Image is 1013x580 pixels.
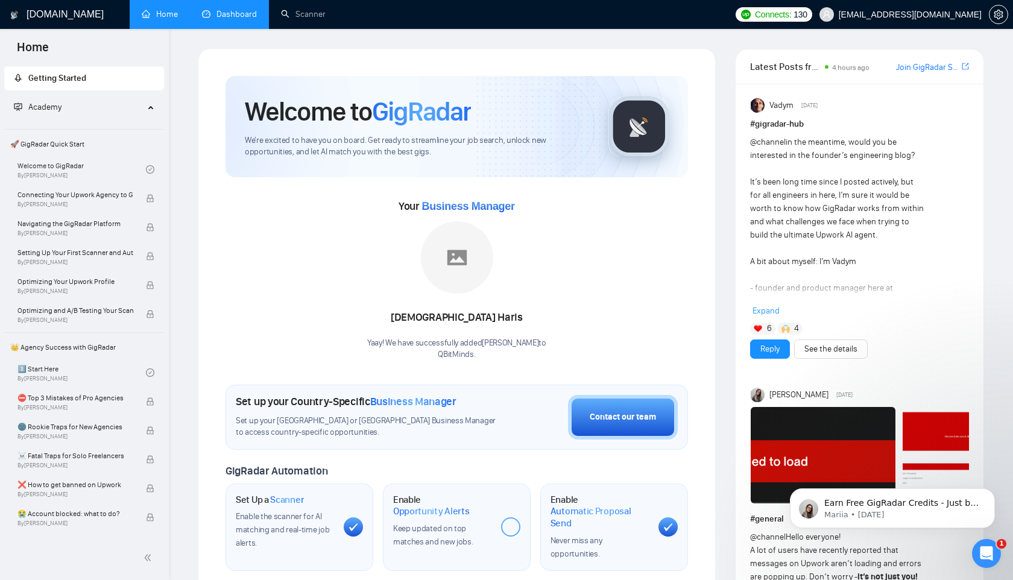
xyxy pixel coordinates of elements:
a: searchScanner [281,9,326,19]
span: Academy [28,102,62,112]
a: See the details [804,342,857,356]
div: [DEMOGRAPHIC_DATA] Haris [367,307,546,328]
span: Optimizing and A/B Testing Your Scanner for Better Results [17,304,133,317]
iframe: Intercom live chat [972,539,1001,568]
span: lock [146,252,154,260]
span: lock [146,484,154,493]
a: Join GigRadar Slack Community [896,61,959,74]
img: ❤️ [754,324,762,333]
span: We're excited to have you on board. Get ready to streamline your job search, unlock new opportuni... [245,135,589,158]
img: upwork-logo.png [741,10,751,19]
div: Yaay! We have successfully added [PERSON_NAME] to [367,338,546,361]
span: 👑 Agency Success with GigRadar [5,335,163,359]
img: 🙌 [781,324,790,333]
span: ❌ How to get banned on Upwork [17,479,133,491]
span: Opportunity Alerts [393,505,470,517]
span: Never miss any opportunities. [551,535,602,559]
span: By [PERSON_NAME] [17,317,133,324]
button: See the details [794,339,868,359]
span: By [PERSON_NAME] [17,520,133,527]
span: Enable the scanner for AI matching and real-time job alerts. [236,511,329,548]
span: By [PERSON_NAME] [17,491,133,498]
span: [PERSON_NAME] [769,388,828,402]
li: Getting Started [4,66,164,90]
h1: # gigradar-hub [750,118,969,131]
span: lock [146,397,154,406]
a: dashboardDashboard [202,9,257,19]
span: setting [989,10,1008,19]
h1: Set up your Country-Specific [236,395,456,408]
a: homeHome [142,9,178,19]
span: By [PERSON_NAME] [17,433,133,440]
img: Mariia Heshka [751,388,765,402]
span: Earn Free GigRadar Credits - Just by Sharing Your Story! 💬 Want more credits for sending proposal... [52,35,208,332]
span: check-circle [146,368,154,377]
button: setting [989,5,1008,24]
h1: # general [750,512,969,526]
h1: Set Up a [236,494,304,506]
span: user [822,10,831,19]
img: logo [10,5,19,25]
span: Business Manager [421,200,514,212]
iframe: Intercom notifications message [772,463,1013,547]
span: Your [399,200,515,213]
span: 4 hours ago [832,63,869,72]
span: Latest Posts from the GigRadar Community [750,59,821,74]
span: fund-projection-screen [14,102,22,111]
span: Scanner [270,494,304,506]
span: Navigating the GigRadar Platform [17,218,133,230]
a: export [962,61,969,72]
span: lock [146,310,154,318]
img: placeholder.png [421,221,493,294]
span: By [PERSON_NAME] [17,201,133,208]
h1: Welcome to [245,95,471,128]
span: Business Manager [370,395,456,408]
div: Contact our team [590,411,656,424]
span: By [PERSON_NAME] [17,259,133,266]
span: Set up your [GEOGRAPHIC_DATA] or [GEOGRAPHIC_DATA] Business Manager to access country-specific op... [236,415,501,438]
span: Connecting Your Upwork Agency to GigRadar [17,189,133,201]
img: F09H8D2MRBR-Screenshot%202025-09-29%20at%2014.54.13.png [751,407,895,503]
a: setting [989,10,1008,19]
button: Contact our team [568,395,678,440]
span: ⛔ Top 3 Mistakes of Pro Agencies [17,392,133,404]
img: Vadym [751,98,765,113]
span: 🌚 Rookie Traps for New Agencies [17,421,133,433]
p: Message from Mariia, sent 2w ago [52,46,208,57]
span: @channel [750,137,786,147]
span: Connects: [755,8,791,21]
span: By [PERSON_NAME] [17,230,133,237]
span: [DATE] [801,100,818,111]
span: 1 [997,539,1006,549]
a: Reply [760,342,780,356]
span: Academy [14,102,62,112]
span: rocket [14,74,22,82]
span: lock [146,281,154,289]
span: Keep updated on top matches and new jobs. [393,523,473,547]
span: Optimizing Your Upwork Profile [17,276,133,288]
span: Getting Started [28,73,86,83]
h1: Enable [393,494,491,517]
div: in the meantime, would you be interested in the founder’s engineering blog? It’s been long time s... [750,136,926,507]
span: export [962,61,969,71]
span: Home [7,39,58,64]
span: lock [146,455,154,464]
span: ☠️ Fatal Traps for Solo Freelancers [17,450,133,462]
span: lock [146,194,154,203]
span: By [PERSON_NAME] [17,462,133,469]
span: 4 [794,323,799,335]
span: By [PERSON_NAME] [17,404,133,411]
span: Automatic Proposal Send [551,505,649,529]
span: GigRadar Automation [226,464,327,478]
span: @channel [750,532,786,542]
span: Vadym [769,99,794,112]
span: By [PERSON_NAME] [17,288,133,295]
span: check-circle [146,165,154,174]
button: Reply [750,339,790,359]
img: gigradar-logo.png [609,96,669,157]
span: lock [146,426,154,435]
p: QBitMinds . [367,349,546,361]
a: Welcome to GigRadarBy[PERSON_NAME] [17,156,146,183]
